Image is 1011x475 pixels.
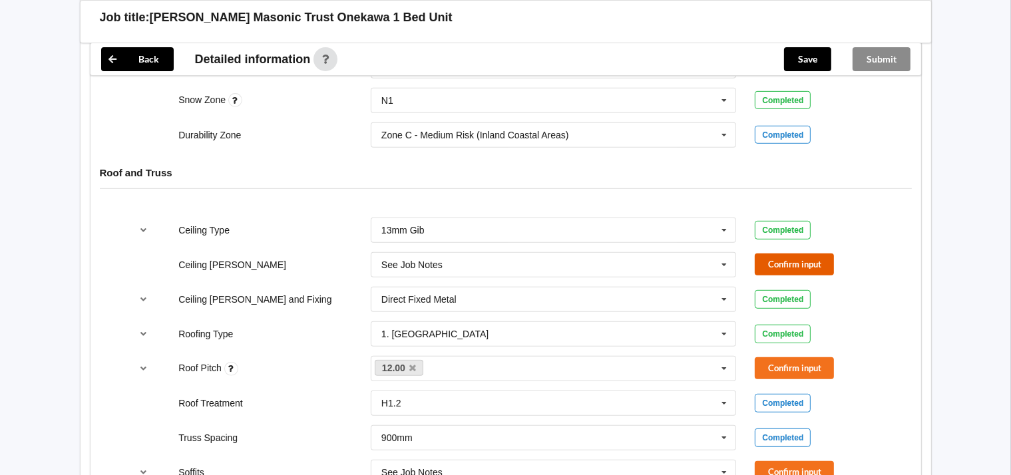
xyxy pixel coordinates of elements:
[381,260,443,269] div: See Job Notes
[178,130,241,140] label: Durability Zone
[178,329,233,339] label: Roofing Type
[381,96,393,105] div: N1
[755,394,811,412] div: Completed
[381,433,413,442] div: 900mm
[755,325,811,343] div: Completed
[381,329,489,339] div: 1. [GEOGRAPHIC_DATA]
[178,294,331,305] label: Ceiling [PERSON_NAME] and Fixing
[381,130,569,140] div: Zone C - Medium Risk (Inland Coastal Areas)
[178,94,228,105] label: Snow Zone
[130,322,156,346] button: reference-toggle
[755,428,811,447] div: Completed
[784,47,831,71] button: Save
[755,221,811,239] div: Completed
[755,357,834,379] button: Confirm input
[178,259,286,270] label: Ceiling [PERSON_NAME]
[178,363,224,373] label: Roof Pitch
[130,287,156,311] button: reference-toggle
[130,357,156,381] button: reference-toggle
[130,218,156,242] button: reference-toggle
[195,53,311,65] span: Detailed information
[381,226,425,235] div: 13mm Gib
[381,398,401,408] div: H1.2
[381,295,457,304] div: Direct Fixed Metal
[755,126,811,144] div: Completed
[101,47,174,71] button: Back
[755,290,811,309] div: Completed
[178,225,230,236] label: Ceiling Type
[178,398,243,408] label: Roof Treatment
[100,166,912,179] h4: Roof and Truss
[150,10,453,25] h3: [PERSON_NAME] Masonic Trust Onekawa 1 Bed Unit
[375,360,424,376] a: 12.00
[100,10,150,25] h3: Job title:
[755,91,811,110] div: Completed
[178,432,238,443] label: Truss Spacing
[755,253,834,275] button: Confirm input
